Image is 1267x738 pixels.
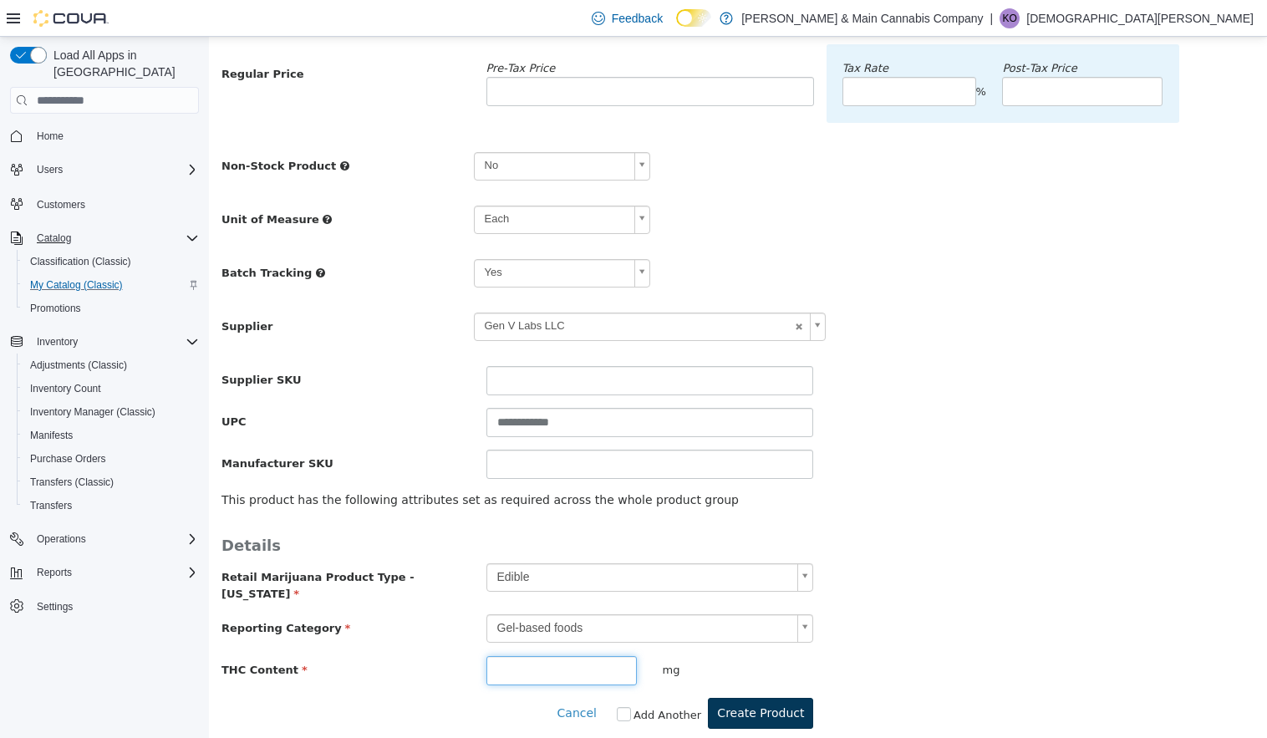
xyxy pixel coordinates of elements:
span: Classification (Classic) [23,252,199,272]
a: Feedback [585,2,669,35]
span: Transfers [30,499,72,512]
p: This product has the following attributes set as required across the whole product group [13,455,1046,472]
span: Home [37,130,64,143]
a: Adjustments (Classic) [23,355,134,375]
p: [PERSON_NAME] & Main Cannabis Company [741,8,983,28]
img: Cova [33,10,109,27]
a: My Catalog (Classic) [23,275,130,295]
span: Reports [30,562,199,583]
span: Users [37,163,63,176]
button: Inventory Count [17,377,206,400]
span: Catalog [30,228,199,248]
button: Inventory Manager (Classic) [17,400,206,424]
button: Manifests [17,424,206,447]
a: Inventory Count [23,379,108,399]
span: Customers [30,193,199,214]
button: Home [3,124,206,148]
button: Catalog [3,226,206,250]
span: Inventory Count [30,382,101,395]
a: No [265,115,441,144]
button: Transfers [17,494,206,517]
span: Feedback [612,10,663,27]
button: My Catalog (Classic) [17,273,206,297]
span: Settings [37,600,73,613]
span: Customers [37,198,85,211]
span: Users [30,160,199,180]
span: Settings [30,596,199,617]
span: Unit of Measure [13,176,110,189]
button: Users [30,160,69,180]
span: Inventory [37,335,78,349]
span: Manifests [30,429,73,442]
a: Inventory Manager (Classic) [23,402,162,422]
span: Edible [278,527,583,554]
span: Yes [266,223,419,249]
span: Supplier [13,283,64,296]
span: Promotions [30,302,81,315]
p: | [990,8,994,28]
button: Purchase Orders [17,447,206,471]
input: Dark Mode [676,9,711,27]
span: Manufacturer SKU [13,420,125,433]
span: Batch Tracking [13,230,103,242]
span: UPC [13,379,38,391]
span: Transfers (Classic) [23,472,199,492]
span: Reporting Category [13,585,141,598]
a: Manifests [23,425,79,445]
button: Inventory [3,330,206,354]
button: Inventory [30,332,84,352]
a: Yes [265,222,441,251]
button: Transfers (Classic) [17,471,206,494]
em: Tax Rate [633,25,679,38]
a: Transfers [23,496,79,516]
button: Adjustments (Classic) [17,354,206,377]
button: Operations [30,529,93,549]
nav: Complex example [10,117,199,662]
span: Adjustments (Classic) [23,355,199,375]
a: Home [30,126,70,146]
button: Settings [3,594,206,618]
button: Customers [3,191,206,216]
a: Edible [277,527,605,555]
span: Load All Apps in [GEOGRAPHIC_DATA] [47,47,199,80]
span: Purchase Orders [30,452,106,466]
p: [DEMOGRAPHIC_DATA][PERSON_NAME] [1026,8,1254,28]
span: Non-Stock Product [13,123,127,135]
button: Reports [3,561,206,584]
span: Regular Price [13,31,94,43]
span: Operations [30,529,199,549]
a: Promotions [23,298,88,318]
button: Create Product [499,661,604,692]
span: Inventory Manager (Classic) [23,402,199,422]
span: No [266,116,419,142]
div: % [767,41,794,70]
span: THC Content [13,627,99,639]
span: Gen V Labs LLC [266,277,582,303]
span: Catalog [37,232,71,245]
span: Adjustments (Classic) [30,359,127,372]
span: Dark Mode [676,27,677,28]
button: Reports [30,562,79,583]
button: Users [3,158,206,181]
label: Add Another [425,670,492,687]
span: KO [1003,8,1017,28]
span: Inventory Manager (Classic) [30,405,155,419]
span: Manifests [23,425,199,445]
a: Each [265,169,441,197]
div: Kristen Orr [1000,8,1020,28]
span: Promotions [23,298,199,318]
button: Classification (Classic) [17,250,206,273]
span: Home [30,125,199,146]
span: Supplier SKU [13,337,93,349]
button: Cancel [348,661,397,692]
span: Reports [37,566,72,579]
button: Catalog [30,228,78,248]
div: mg [440,619,617,649]
span: Gel-based foods [278,578,583,605]
em: Post‑Tax Price [793,25,868,38]
a: Gel-based foods [277,578,605,606]
span: Transfers [23,496,199,516]
a: Classification (Classic) [23,252,138,272]
button: Promotions [17,297,206,320]
a: Settings [30,597,79,617]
